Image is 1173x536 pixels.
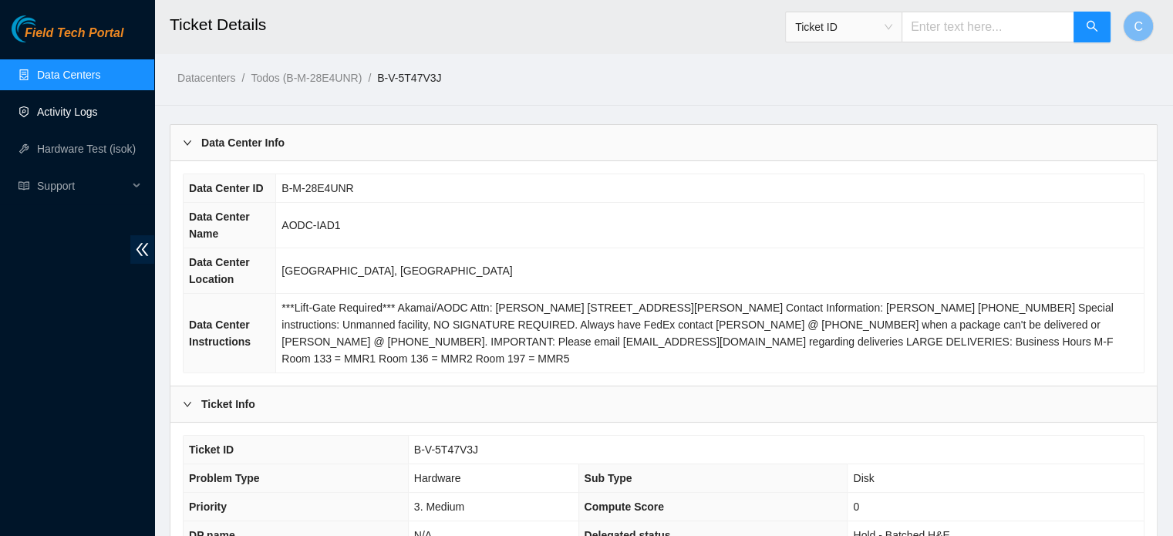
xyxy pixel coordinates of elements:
[177,72,235,84] a: Datacenters
[130,235,154,264] span: double-left
[201,396,255,413] b: Ticket Info
[368,72,371,84] span: /
[189,211,250,240] span: Data Center Name
[37,170,128,201] span: Support
[37,143,136,155] a: Hardware Test (isok)
[189,501,227,513] span: Priority
[281,219,340,231] span: AODC-IAD1
[585,501,664,513] span: Compute Score
[183,138,192,147] span: right
[795,15,892,39] span: Ticket ID
[37,69,100,81] a: Data Centers
[189,319,251,348] span: Data Center Instructions
[1123,11,1154,42] button: C
[281,265,512,277] span: [GEOGRAPHIC_DATA], [GEOGRAPHIC_DATA]
[241,72,244,84] span: /
[853,472,874,484] span: Disk
[19,180,29,191] span: read
[1134,17,1143,36] span: C
[414,472,461,484] span: Hardware
[183,399,192,409] span: right
[12,15,78,42] img: Akamai Technologies
[189,472,260,484] span: Problem Type
[25,26,123,41] span: Field Tech Portal
[251,72,362,84] a: Todos (B-M-28E4UNR)
[853,501,859,513] span: 0
[12,28,123,48] a: Akamai TechnologiesField Tech Portal
[281,302,1113,365] span: ***Lift-Gate Required*** Akamai/AODC Attn: [PERSON_NAME] [STREET_ADDRESS][PERSON_NAME] Contact In...
[1086,20,1098,35] span: search
[170,125,1157,160] div: Data Center Info
[377,72,441,84] a: B-V-5T47V3J
[189,256,250,285] span: Data Center Location
[201,134,285,151] b: Data Center Info
[1074,12,1111,42] button: search
[902,12,1074,42] input: Enter text here...
[585,472,632,484] span: Sub Type
[189,182,263,194] span: Data Center ID
[414,443,478,456] span: B-V-5T47V3J
[281,182,353,194] span: B-M-28E4UNR
[37,106,98,118] a: Activity Logs
[414,501,464,513] span: 3. Medium
[189,443,234,456] span: Ticket ID
[170,386,1157,422] div: Ticket Info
